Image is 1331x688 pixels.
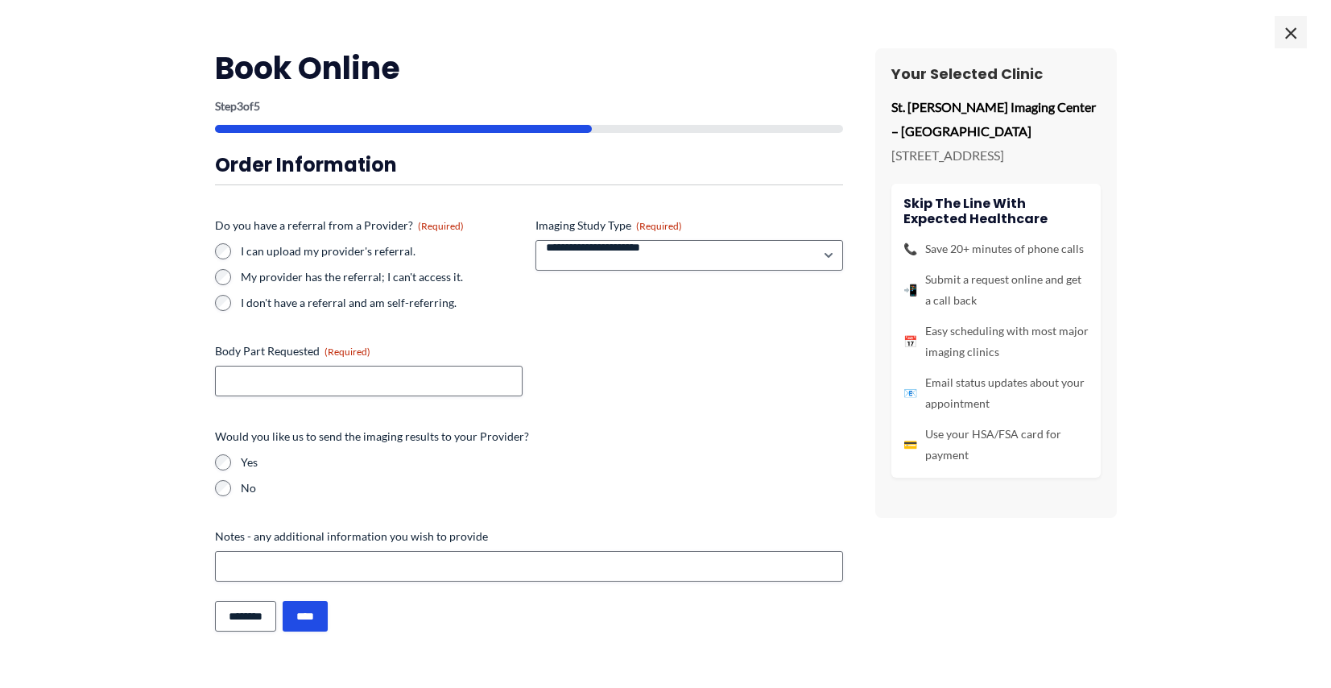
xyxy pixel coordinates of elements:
[903,372,1089,414] li: Email status updates about your appointment
[237,99,243,113] span: 3
[891,64,1101,83] h3: Your Selected Clinic
[903,424,1089,466] li: Use your HSA/FSA card for payment
[1275,16,1307,48] span: ×
[215,528,843,545] label: Notes - any additional information you wish to provide
[903,434,917,455] span: 💳
[903,238,917,259] span: 📞
[891,95,1101,143] p: St. [PERSON_NAME] Imaging Center – [GEOGRAPHIC_DATA]
[241,269,523,285] label: My provider has the referral; I can't access it.
[215,343,523,359] label: Body Part Requested
[418,220,464,232] span: (Required)
[241,243,523,259] label: I can upload my provider's referral.
[215,152,843,177] h3: Order Information
[241,454,843,470] label: Yes
[891,143,1101,168] p: [STREET_ADDRESS]
[903,238,1089,259] li: Save 20+ minutes of phone calls
[903,269,1089,311] li: Submit a request online and get a call back
[324,346,370,358] span: (Required)
[903,331,917,352] span: 📅
[215,48,843,88] h2: Book Online
[215,429,529,445] legend: Would you like us to send the imaging results to your Provider?
[636,220,682,232] span: (Required)
[254,99,260,113] span: 5
[241,480,843,496] label: No
[215,218,464,234] legend: Do you have a referral from a Provider?
[903,383,917,404] span: 📧
[535,218,843,234] label: Imaging Study Type
[903,196,1089,226] h4: Skip the line with Expected Healthcare
[215,101,843,112] p: Step of
[903,321,1089,363] li: Easy scheduling with most major imaging clinics
[241,295,523,311] label: I don't have a referral and am self-referring.
[903,280,917,300] span: 📲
